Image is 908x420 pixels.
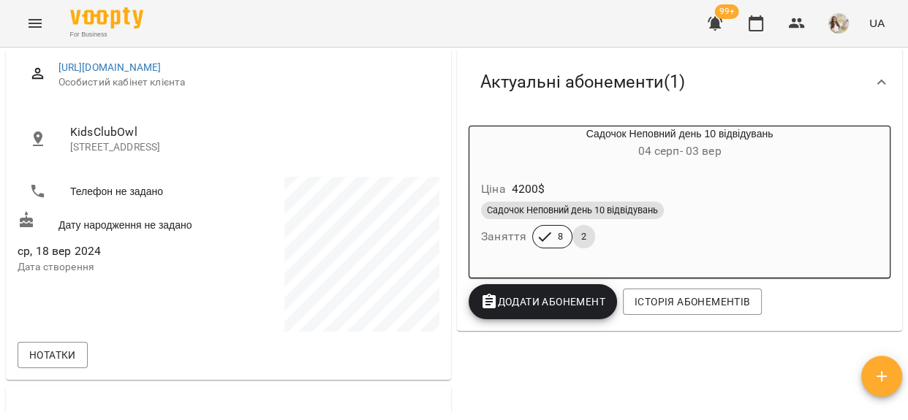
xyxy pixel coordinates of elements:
button: Історія абонементів [623,289,762,315]
span: 8 [549,230,572,243]
button: Додати Абонемент [469,284,617,319]
button: Menu [18,6,53,41]
span: Додати Абонемент [480,293,605,310]
button: Нотатки [18,342,88,368]
h6: Ціна [481,179,506,199]
h6: Заняття [481,226,526,247]
li: Телефон не задано [18,177,226,206]
span: UA [869,15,885,31]
div: Дату народження не задано [15,208,229,235]
span: 04 серп - 03 вер [638,144,721,158]
p: 4200 $ [512,180,545,198]
img: e2864fcc2dab41a732c65cbee0bee3b0.png [828,13,849,34]
div: Садочок Неповний день 10 відвідувань [469,126,890,161]
span: ср, 18 вер 2024 [18,243,226,260]
span: Історія абонементів [635,293,750,310]
span: Актуальні абонементи ( 1 ) [480,71,685,93]
p: Дата створення [18,260,226,275]
button: UA [863,9,890,37]
button: Садочок Неповний день 10 відвідувань04 серп- 03 верЦіна4200$Садочок Неповний день 10 відвідуваньЗ... [469,126,890,266]
p: [STREET_ADDRESS] [70,140,428,155]
span: Особистий кабінет клієнта [58,75,428,90]
span: For Business [70,30,143,39]
a: [URL][DOMAIN_NAME] [58,61,162,73]
span: Садочок Неповний день 10 відвідувань [481,204,664,217]
div: Актуальні абонементи(1) [457,45,902,120]
span: 2 [572,230,595,243]
span: 99+ [715,4,739,19]
span: KidsClubOwl [70,123,428,141]
span: Нотатки [29,346,76,364]
img: Voopty Logo [70,7,143,28]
